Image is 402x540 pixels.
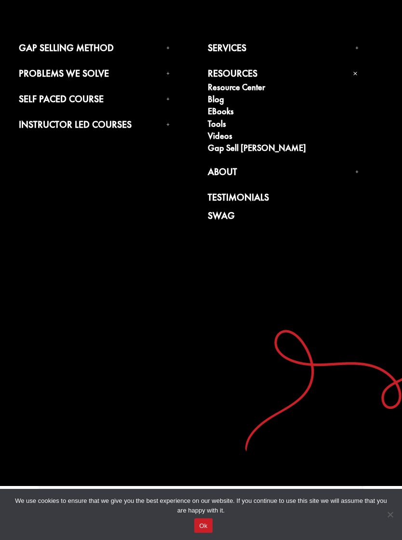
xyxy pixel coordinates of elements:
[208,107,359,119] a: eBooks
[208,210,359,225] a: Swag
[208,192,359,206] a: Testimonials
[208,82,359,94] a: Resource Center
[208,119,359,131] a: Tools
[14,496,388,515] span: We use cookies to ensure that we give you the best experience on our website. If you continue to ...
[385,510,395,519] span: No
[208,143,359,155] a: Gap Sell [PERSON_NAME]
[19,94,170,108] a: Self Paced Course
[208,166,359,181] a: About
[19,42,170,57] a: Gap Selling Method
[208,94,359,107] a: Blog
[19,68,170,82] a: Problems We Solve
[19,119,170,134] a: Instructor Led Courses
[208,131,359,143] a: Videos
[208,68,359,82] a: Resources
[194,518,212,533] button: Ok
[208,42,359,57] a: Services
